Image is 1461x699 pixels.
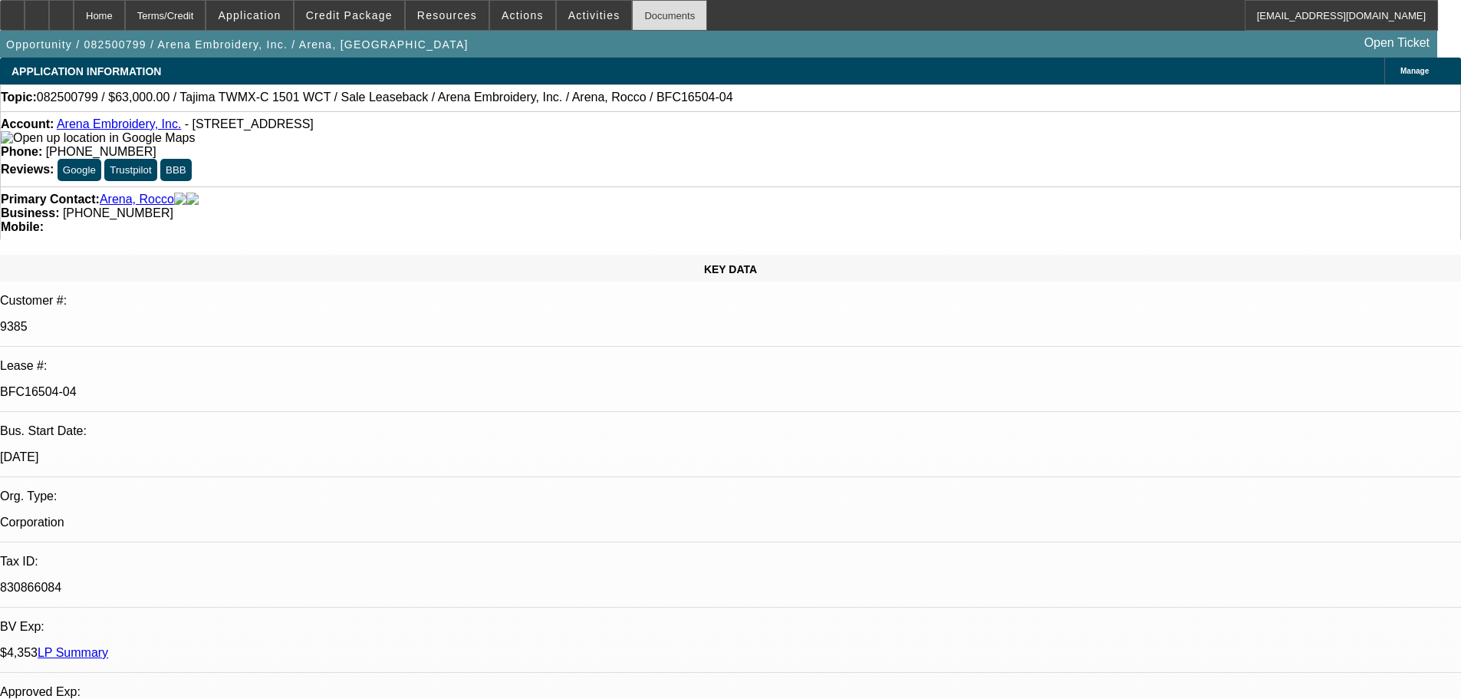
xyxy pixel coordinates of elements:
[160,159,192,181] button: BBB
[490,1,555,30] button: Actions
[6,38,469,51] span: Opportunity / 082500799 / Arena Embroidery, Inc. / Arena, [GEOGRAPHIC_DATA]
[406,1,489,30] button: Resources
[58,159,101,181] button: Google
[38,646,108,659] a: LP Summary
[502,9,544,21] span: Actions
[37,91,733,104] span: 082500799 / $63,000.00 / Tajima TWMX-C 1501 WCT / Sale Leaseback / Arena Embroidery, Inc. / Arena...
[63,206,173,219] span: [PHONE_NUMBER]
[1,145,42,158] strong: Phone:
[1,163,54,176] strong: Reviews:
[12,65,161,77] span: APPLICATION INFORMATION
[206,1,292,30] button: Application
[1,131,195,145] img: Open up location in Google Maps
[1400,67,1429,75] span: Manage
[174,193,186,206] img: facebook-icon.png
[1,91,37,104] strong: Topic:
[295,1,404,30] button: Credit Package
[557,1,632,30] button: Activities
[1,193,100,206] strong: Primary Contact:
[104,159,156,181] button: Trustpilot
[1,206,59,219] strong: Business:
[185,117,314,130] span: - [STREET_ADDRESS]
[417,9,477,21] span: Resources
[186,193,199,206] img: linkedin-icon.png
[704,263,757,275] span: KEY DATA
[1,131,195,144] a: View Google Maps
[218,9,281,21] span: Application
[46,145,156,158] span: [PHONE_NUMBER]
[1,117,54,130] strong: Account:
[306,9,393,21] span: Credit Package
[568,9,620,21] span: Activities
[57,117,181,130] a: Arena Embroidery, Inc.
[1358,30,1436,56] a: Open Ticket
[1,220,44,233] strong: Mobile:
[100,193,174,206] a: Arena, Rocco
